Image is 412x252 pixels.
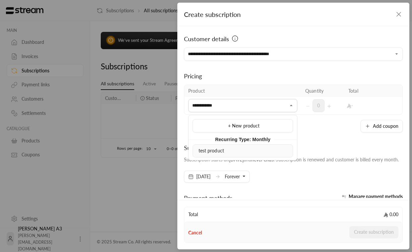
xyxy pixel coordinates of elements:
th: Quantity [301,85,344,97]
button: Add coupon [361,120,403,132]
span: Recurring Type: Monthly [212,135,274,143]
td: - [344,97,387,114]
button: Cancel [188,229,202,236]
div: Pricing [184,71,403,81]
table: Selected Products [184,85,403,115]
span: Forever [225,174,240,179]
div: Subscription starts on and . Subscription is renewed and customer is billed every month. [184,156,399,163]
button: Open [393,50,401,58]
span: Manage payment methods [349,194,403,199]
span: 0.00 [383,211,398,218]
div: Subscription duration [184,143,399,152]
span: Create subscription [184,10,241,18]
span: Total [188,211,198,218]
span: + New product [228,123,260,128]
span: Customer details [184,34,229,43]
span: 0 [313,99,324,112]
th: Product [184,85,301,97]
span: test product [199,148,224,153]
button: Close [287,102,295,110]
th: Total [344,85,387,97]
span: [DATE] [196,173,210,180]
span: Payment methods [184,194,232,202]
